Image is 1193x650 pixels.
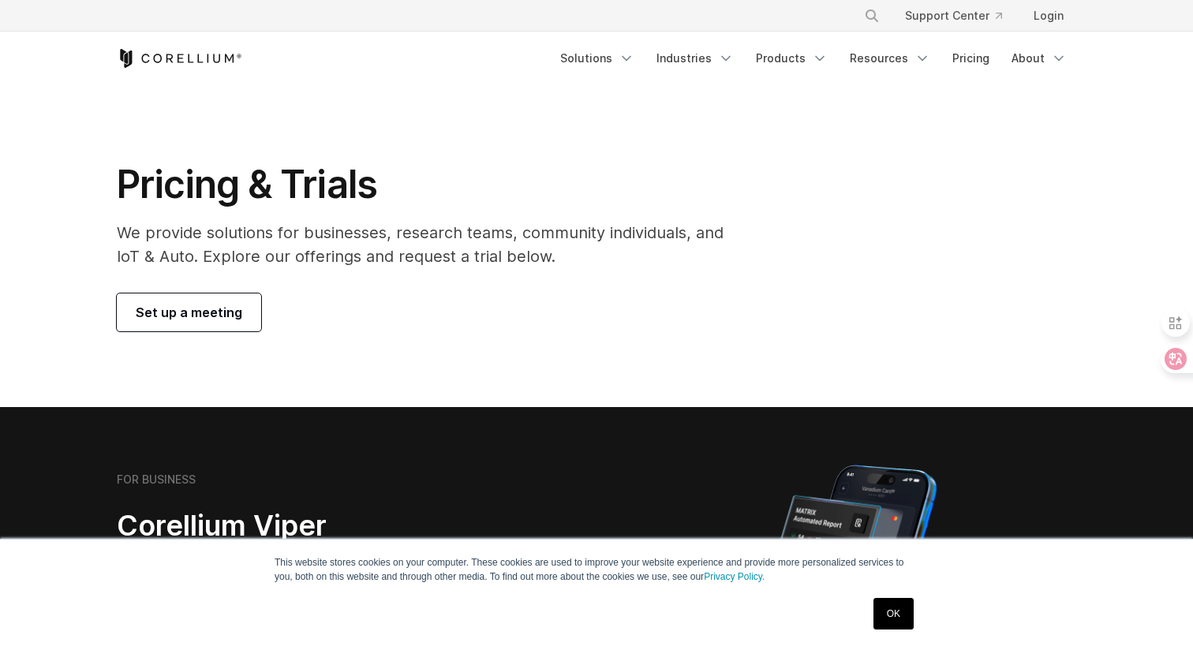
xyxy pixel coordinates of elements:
[892,2,1015,30] a: Support Center
[117,221,746,268] p: We provide solutions for businesses, research teams, community individuals, and IoT & Auto. Explo...
[551,44,644,73] a: Solutions
[117,161,746,208] h1: Pricing & Trials
[551,44,1076,73] div: Navigation Menu
[1002,44,1076,73] a: About
[943,44,999,73] a: Pricing
[704,571,765,582] a: Privacy Policy.
[647,44,743,73] a: Industries
[845,2,1076,30] div: Navigation Menu
[1021,2,1076,30] a: Login
[858,2,886,30] button: Search
[117,293,261,331] a: Set up a meeting
[275,555,918,584] p: This website stores cookies on your computer. These cookies are used to improve your website expe...
[117,49,242,68] a: Corellium Home
[136,303,242,322] span: Set up a meeting
[746,44,837,73] a: Products
[873,598,914,629] a: OK
[840,44,940,73] a: Resources
[117,473,196,487] h6: FOR BUSINESS
[117,508,521,544] h2: Corellium Viper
